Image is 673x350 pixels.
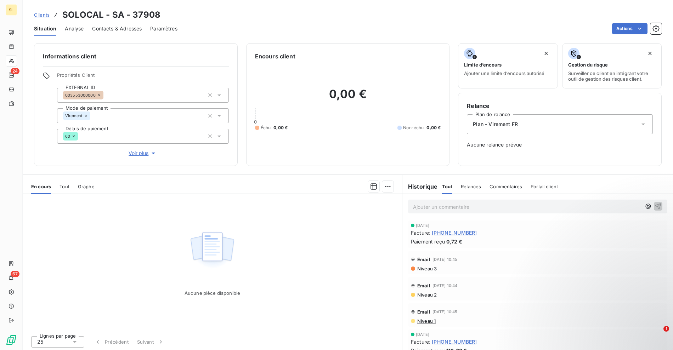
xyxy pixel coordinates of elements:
[37,338,43,345] span: 25
[446,238,462,245] span: 0,72 €
[473,121,518,128] span: Plan - Virement FR
[432,229,477,236] span: [PHONE_NUMBER]
[31,184,51,189] span: En cours
[411,338,430,345] span: Facture :
[467,141,653,148] span: Aucune relance prévue
[411,238,445,245] span: Paiement reçu
[432,338,477,345] span: [PHONE_NUMBER]
[562,43,662,88] button: Gestion du risqueSurveiller ce client en intégrant votre outil de gestion des risques client.
[133,334,169,349] button: Suivant
[273,125,288,131] span: 0,00 €
[417,257,430,262] span: Email
[65,25,84,32] span: Analyse
[461,184,481,189] span: Relances
[129,150,157,157] span: Voir plus
[65,134,70,138] span: 60
[417,292,437,298] span: Niveau 2
[11,271,19,277] span: 67
[60,184,69,189] span: Tout
[663,326,669,332] span: 1
[90,113,96,119] input: Ajouter une valeur
[417,318,436,324] span: Niveau 1
[464,62,502,68] span: Limite d’encours
[57,149,229,157] button: Voir plus
[432,310,458,314] span: [DATE] 10:45
[402,182,438,191] h6: Historique
[531,184,558,189] span: Portail client
[78,184,95,189] span: Graphe
[432,257,458,262] span: [DATE] 10:45
[6,334,17,346] img: Logo LeanPay
[150,25,177,32] span: Paramètres
[190,228,235,272] img: Empty state
[34,11,50,18] a: Clients
[255,87,441,108] h2: 0,00 €
[254,119,257,125] span: 0
[432,283,458,288] span: [DATE] 10:44
[65,114,83,118] span: Virement
[11,68,19,74] span: 24
[417,309,430,315] span: Email
[464,70,544,76] span: Ajouter une limite d’encours autorisé
[92,25,142,32] span: Contacts & Adresses
[417,266,437,271] span: Niveau 3
[185,290,240,296] span: Aucune pièce disponible
[403,125,424,131] span: Non-échu
[255,52,295,61] h6: Encours client
[90,334,133,349] button: Précédent
[6,4,17,16] div: SL
[490,184,522,189] span: Commentaires
[65,93,96,97] span: 003553000000
[649,326,666,343] iframe: Intercom live chat
[426,125,441,131] span: 0,00 €
[417,283,430,288] span: Email
[43,52,229,61] h6: Informations client
[34,12,50,18] span: Clients
[416,332,429,337] span: [DATE]
[568,70,656,82] span: Surveiller ce client en intégrant votre outil de gestion des risques client.
[416,223,429,228] span: [DATE]
[57,72,229,82] span: Propriétés Client
[467,102,653,110] h6: Relance
[612,23,647,34] button: Actions
[34,25,56,32] span: Situation
[261,125,271,131] span: Échu
[458,43,558,88] button: Limite d’encoursAjouter une limite d’encours autorisé
[411,229,430,236] span: Facture :
[568,62,608,68] span: Gestion du risque
[62,8,160,21] h3: SOLOCAL - SA - 37908
[103,92,109,98] input: Ajouter une valeur
[78,133,84,139] input: Ajouter une valeur
[442,184,453,189] span: Tout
